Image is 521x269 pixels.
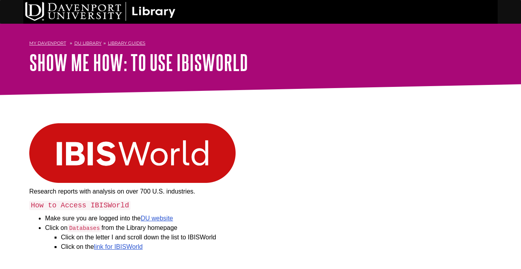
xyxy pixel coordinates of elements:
[29,38,492,51] nav: breadcrumb
[61,242,373,252] li: Click on the
[141,215,173,222] a: DU website
[29,40,66,47] a: My Davenport
[108,40,145,46] a: Library Guides
[29,187,373,196] p: Research reports with analysis on over 700 U.S. industries.
[74,40,102,46] a: DU Library
[25,2,176,21] img: DU Library
[29,201,130,210] code: How to Access IBISWorld
[68,224,102,232] code: Databases
[61,233,373,242] li: Click on the letter I and scroll down the list to IBISWorld
[45,223,373,252] li: Click on from the Library homepage
[45,214,373,223] li: Make sure you are logged into the
[29,123,236,183] img: ibisworld logo
[94,243,143,250] a: link for IBISWorld
[29,50,248,75] a: Show Me How: To Use IBISWorld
